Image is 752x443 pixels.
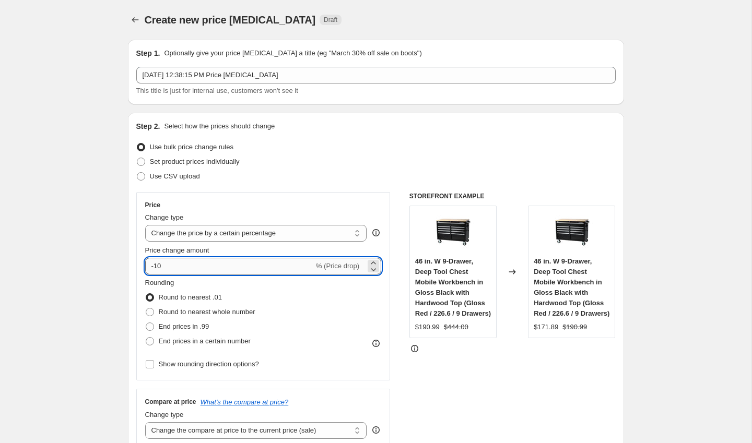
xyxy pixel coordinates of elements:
[551,211,593,253] img: 841f18e9203efdcba1004cde6a79b4c6_f2586d7b-15d1-45d9-99e4-7b548dc925f1_80x.jpg
[159,360,259,368] span: Show rounding direction options?
[150,143,233,151] span: Use bulk price change rules
[534,322,558,332] div: $171.89
[415,257,491,317] span: 46 in. W 9-Drawer, Deep Tool Chest Mobile Workbench in Gloss Black with Hardwood Top (Gloss Red /...
[316,262,359,270] span: % (Price drop)
[145,258,314,274] input: -15
[145,201,160,209] h3: Price
[136,48,160,58] h2: Step 1.
[136,67,616,83] input: 30% off holiday sale
[145,14,316,26] span: Create new price [MEDICAL_DATA]
[159,308,255,316] span: Round to nearest whole number
[371,425,381,435] div: help
[150,158,240,165] span: Set product prices individually
[136,121,160,131] h2: Step 2.
[145,411,184,418] span: Change type
[164,48,421,58] p: Optionally give your price [MEDICAL_DATA] a title (eg "March 30% off sale on boots")
[415,322,440,332] div: $190.99
[409,192,616,200] h6: STOREFRONT EXAMPLE
[534,257,609,317] span: 46 in. W 9-Drawer, Deep Tool Chest Mobile Workbench in Gloss Black with Hardwood Top (Gloss Red /...
[136,87,298,94] span: This title is just for internal use, customers won't see it
[159,337,251,345] span: End prices in a certain number
[145,213,184,221] span: Change type
[201,398,289,406] button: What's the compare at price?
[145,279,174,286] span: Rounding
[562,322,587,332] strike: $190.99
[371,228,381,238] div: help
[128,13,143,27] button: Price change jobs
[324,16,337,24] span: Draft
[159,293,222,301] span: Round to nearest .01
[432,211,474,253] img: 841f18e9203efdcba1004cde6a79b4c6_f2586d7b-15d1-45d9-99e4-7b548dc925f1_80x.jpg
[159,322,209,330] span: End prices in .99
[164,121,275,131] p: Select how the prices should change
[444,322,468,332] strike: $444.00
[145,398,196,406] h3: Compare at price
[145,246,209,254] span: Price change amount
[150,172,200,180] span: Use CSV upload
